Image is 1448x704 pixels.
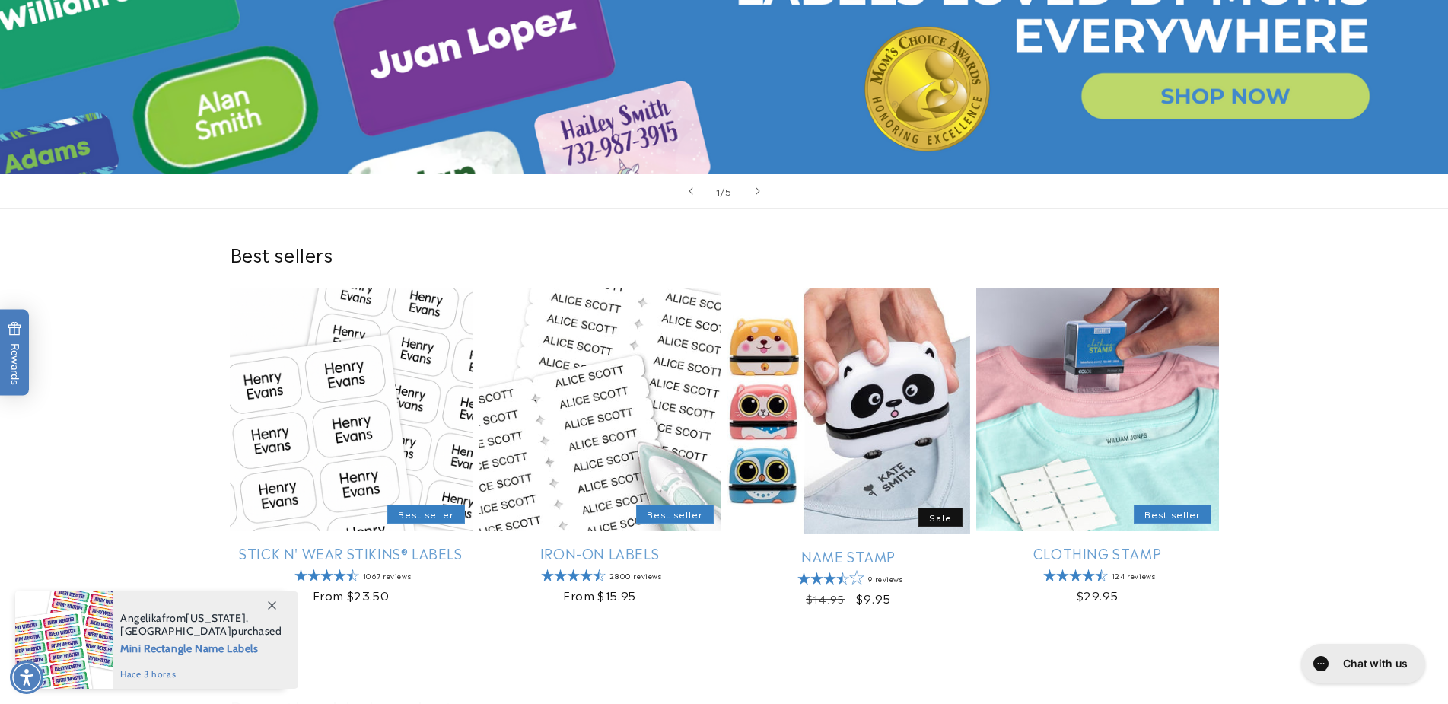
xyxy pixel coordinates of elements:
[725,183,732,199] span: 5
[230,288,1219,620] ul: Slider
[186,611,246,625] span: [US_STATE]
[727,547,970,565] a: Name Stamp
[741,174,775,208] button: Next slide
[479,544,721,562] a: Iron-On Labels
[1294,639,1433,689] iframe: Gorgias live chat messenger
[10,661,43,694] div: Accessibility Menu
[674,174,708,208] button: Previous slide
[230,544,473,562] a: Stick N' Wear Stikins® Labels
[12,582,192,628] iframe: Sign Up via Text for Offers
[120,624,231,638] span: [GEOGRAPHIC_DATA]
[120,612,282,638] span: from , purchased
[120,667,282,681] span: hace 3 horas
[976,544,1219,562] a: Clothing Stamp
[716,183,721,199] span: 1
[120,638,282,657] span: Mini Rectangle Name Labels
[230,242,1219,266] h2: Best sellers
[8,321,22,384] span: Rewards
[721,183,725,199] span: /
